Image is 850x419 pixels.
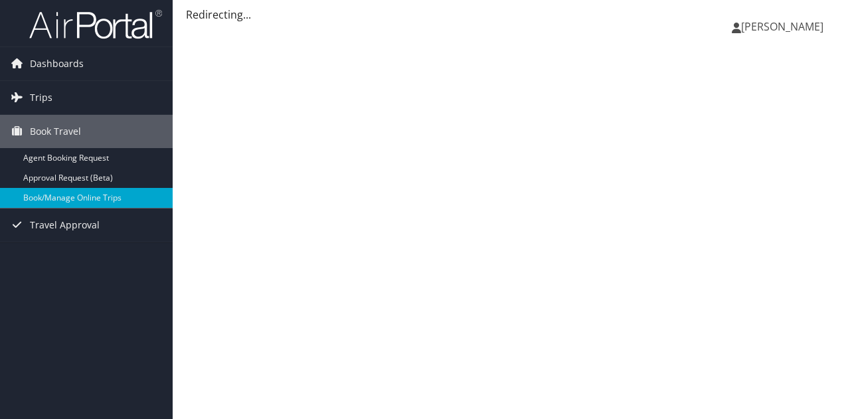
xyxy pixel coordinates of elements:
a: [PERSON_NAME] [732,7,837,46]
div: Redirecting... [186,7,837,23]
span: Travel Approval [30,209,100,242]
img: airportal-logo.png [29,9,162,40]
span: Dashboards [30,47,84,80]
span: Book Travel [30,115,81,148]
span: [PERSON_NAME] [741,19,823,34]
span: Trips [30,81,52,114]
